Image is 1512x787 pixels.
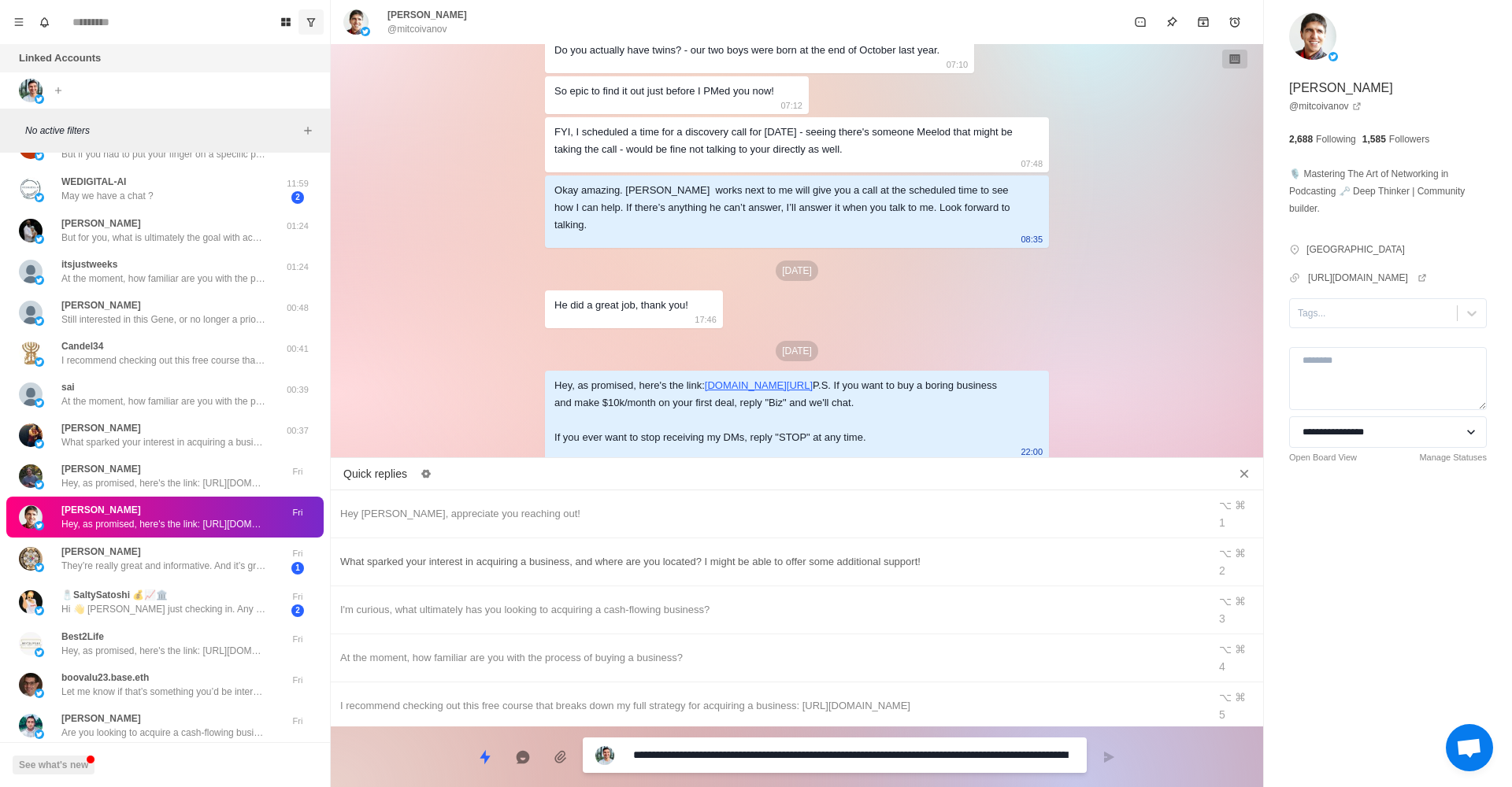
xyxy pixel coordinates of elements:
img: picture [35,563,44,572]
p: [DATE] [776,260,818,281]
div: ⌥ ⌘ 3 [1219,593,1254,627]
p: Hey, as promised, here's the link: [URL][DOMAIN_NAME] P.S. If you want to buy a boring business a... [61,517,266,531]
img: picture [35,689,44,698]
img: picture [35,648,44,657]
p: [DATE] [776,341,818,361]
p: [PERSON_NAME] [61,298,141,312]
p: 07:10 [947,56,969,73]
p: Fri [278,465,317,478]
p: [PERSON_NAME] [61,216,141,231]
p: Fri [278,590,317,604]
img: picture [35,94,44,104]
a: @mitcoivanov [1289,99,1362,113]
img: picture [35,235,44,244]
button: Add media [545,741,576,773]
div: ⌥ ⌘ 2 [1219,545,1254,579]
img: picture [19,177,43,201]
div: ⌥ ⌘ 5 [1219,689,1254,723]
p: 🎙️ Mastering The Art of Networking in Podcasting 🗝️ Deep Thinker | Community builder. [1289,165,1487,217]
img: picture [19,79,43,102]
button: Menu [6,9,31,35]
p: 00:37 [278,424,317,438]
p: Fri [278,506,317,519]
button: Add reminder [1219,6,1251,38]
span: 1 [291,562,304,575]
img: picture [1329,52,1338,61]
img: picture [35,357,44,367]
button: Add filters [298,121,317,140]
p: 00:41 [278,342,317,356]
a: Manage Statuses [1419,451,1487,464]
a: [URL][DOMAIN_NAME] [1308,271,1427,285]
button: Quick replies [469,741,501,773]
p: 01:24 [278,220,317,233]
img: picture [19,342,43,365]
p: Following [1316,132,1356,146]
p: At the moment, how familiar are you with the process of buying a business? [61,272,266,286]
img: picture [35,398,44,408]
img: picture [19,632,43,656]
button: Edit quick replies [413,461,439,486]
img: picture [361,27,370,36]
button: Notifications [31,9,57,35]
div: At the moment, how familiar are you with the process of buying a business? [340,649,1199,667]
p: boovalu23.base.eth [61,671,149,685]
p: Hey, as promised, here's the link: [URL][DOMAIN_NAME] P.S. If you want to buy a boring business a... [61,644,266,658]
div: Open chat [1446,724,1493,771]
span: 2 [291,604,304,617]
p: They’re really great and informative. And it’s great to see the successes others have had. Had an... [61,559,266,573]
p: [PERSON_NAME] [61,503,141,517]
p: I recommend checking out this free course that breaks down my full strategy for acquiring a busin... [61,353,266,368]
p: [PERSON_NAME] [61,545,141,559]
button: Close quick replies [1232,461,1257,486]
p: Let me know if that’s something you’d be interested in and I can set you up on a call with my con... [61,685,266,699]
p: Hey, as promised, here's the link: [URL][DOMAIN_NAME] P.S. If you want to buy a boring business a... [61,476,266,490]
p: 1,585 [1362,132,1386,146]
p: Still interested in this Gene, or no longer a priority? [61,312,266,327]
p: What sparked your interest in acquiring a business, and where are you located? I might be able to... [61,435,266,449]
span: 2 [291,191,304,204]
button: Mark as unread [1125,6,1156,38]
p: 07:12 [780,97,802,114]
p: sai [61,380,75,394]
p: Best2Life [61,630,104,644]
button: Add account [49,81,68,100]
img: picture [19,714,43,737]
img: picture [19,547,43,571]
img: picture [35,480,44,490]
p: 01:24 [278,260,317,274]
button: Reply with AI [507,741,539,773]
a: [DOMAIN_NAME][URL] [705,379,813,391]
p: @mitcoivanov [387,22,447,36]
p: Fri [278,633,317,646]
p: 🧂SaltySatoshi 💰📈🏛️ [61,588,168,602]
img: picture [35,521,44,530]
a: Open Board View [1289,451,1357,464]
div: Hey, as promised, here's the link: P.S. If you want to buy a boring business and make $10k/month ... [554,377,1014,446]
p: No active filters [25,124,298,138]
button: Send message [1093,741,1125,773]
div: FYI, I scheduled a time for a discovery call for [DATE] - seeing there's someone Meelod that migh... [554,124,1014,158]
img: picture [19,301,43,324]
button: Board View [273,9,298,35]
button: Pin [1156,6,1188,38]
p: WEDIGITAL-AI [61,175,126,189]
img: picture [19,590,43,614]
img: picture [19,464,43,488]
div: So epic to find it out just before I PMed you now! [554,83,774,100]
img: picture [19,382,43,406]
p: 22:00 [1021,443,1043,460]
p: 00:39 [278,383,317,397]
p: Linked Accounts [19,50,101,66]
p: But if you had to put your finger on a specific part of the process that’s holding you back from ... [61,147,266,161]
img: picture [595,746,614,765]
button: Show unread conversations [298,9,324,35]
p: 00:48 [278,301,317,315]
p: Fri [278,674,317,687]
img: picture [35,316,44,326]
img: picture [19,423,43,447]
p: Fri [278,715,317,728]
img: picture [1289,13,1336,60]
div: He did a great job, thank you! [554,297,688,314]
div: Hey [PERSON_NAME], appreciate you reaching out! [340,505,1199,523]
